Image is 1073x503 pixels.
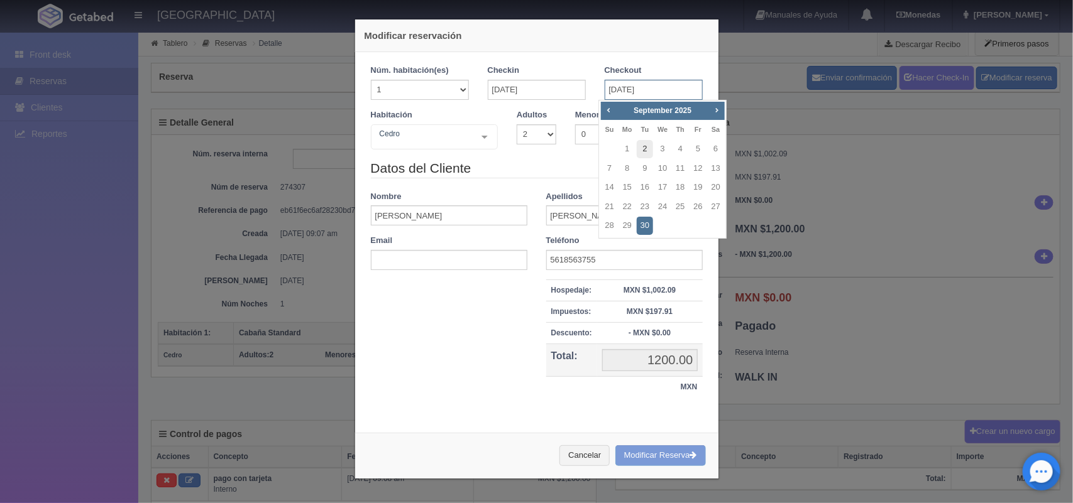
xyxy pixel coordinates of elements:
[672,160,688,178] a: 11
[637,198,653,216] a: 23
[654,160,671,178] a: 10
[690,140,707,158] a: 5
[708,198,724,216] a: 27
[619,217,636,235] a: 29
[676,126,685,133] span: Thursday
[637,160,653,178] a: 9
[377,127,473,140] span: Cedro
[637,217,653,235] a: 30
[654,198,671,216] a: 24
[575,109,608,121] label: Menores
[622,126,632,133] span: Monday
[634,106,673,115] span: September
[654,140,671,158] a: 3
[619,160,636,178] a: 8
[602,198,618,216] a: 21
[690,160,707,178] a: 12
[546,301,597,322] th: Impuestos:
[546,279,597,301] th: Hospedaje:
[365,29,709,42] h4: Modificar reservación
[624,286,676,295] strong: MXN $1,002.09
[488,65,520,77] label: Checkin
[708,160,724,178] a: 13
[695,126,702,133] span: Friday
[619,140,636,158] a: 1
[602,103,616,117] a: Prev
[681,382,698,391] strong: MXN
[371,191,402,203] label: Nombre
[627,307,673,316] strong: MXN $197.91
[559,445,610,466] button: Cancelar
[371,109,412,121] label: Habitación
[546,322,597,343] th: Descuento:
[708,140,724,158] a: 6
[605,65,642,77] label: Checkout
[658,126,668,133] span: Wednesday
[517,109,547,121] label: Adultos
[672,198,688,216] a: 25
[602,160,618,178] a: 7
[641,126,649,133] span: Tuesday
[708,178,724,197] a: 20
[690,198,707,216] a: 26
[602,217,618,235] a: 28
[619,178,636,197] a: 15
[371,235,393,247] label: Email
[654,178,671,197] a: 17
[371,65,449,77] label: Núm. habitación(es)
[672,178,688,197] a: 18
[637,178,653,197] a: 16
[712,105,722,115] span: Next
[371,159,703,178] legend: Datos del Cliente
[602,178,618,197] a: 14
[605,80,703,100] input: DD-MM-AAAA
[675,106,692,115] span: 2025
[488,80,586,100] input: DD-MM-AAAA
[712,126,720,133] span: Saturday
[690,178,707,197] a: 19
[377,127,384,148] input: Seleccionar hab.
[546,235,580,247] label: Teléfono
[629,328,671,337] strong: - MXN $0.00
[672,140,688,158] a: 4
[619,198,636,216] a: 22
[637,140,653,158] a: 2
[546,191,583,203] label: Apellidos
[710,103,724,117] a: Next
[546,344,597,377] th: Total:
[603,105,614,115] span: Prev
[605,126,614,133] span: Sunday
